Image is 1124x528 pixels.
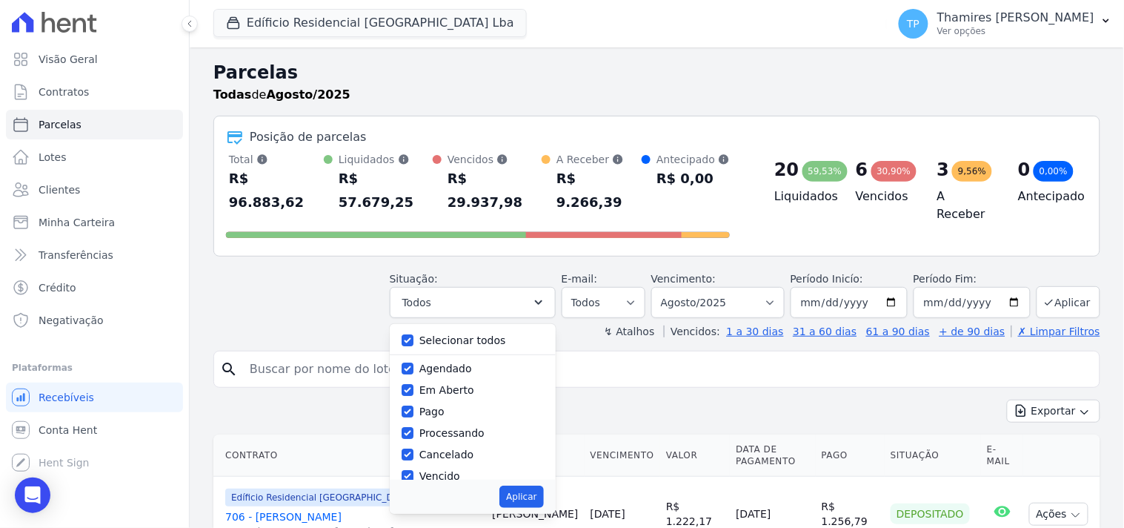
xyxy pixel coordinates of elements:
a: Crédito [6,273,183,303]
span: Minha Carteira [39,215,115,230]
span: Todos [402,294,431,311]
a: Minha Carteira [6,208,183,237]
label: Vencidos: [664,326,720,337]
div: Posição de parcelas [250,128,367,146]
i: search [220,360,238,378]
a: Clientes [6,175,183,205]
a: + de 90 dias [940,326,1005,337]
h4: Liquidados [774,188,832,205]
h4: Antecipado [1018,188,1076,205]
th: Contrato [213,435,486,477]
th: E-mail [981,435,1023,477]
div: Antecipado [656,152,730,167]
label: Pago [419,406,445,418]
label: ↯ Atalhos [604,326,654,337]
label: Vencido [419,470,460,482]
p: de [213,86,350,104]
span: Contratos [39,85,89,99]
div: R$ 9.266,39 [556,167,642,214]
span: Lotes [39,150,67,165]
span: Edíficio Residencial [GEOGRAPHIC_DATA] - LBA [225,489,445,506]
a: 1 a 30 dias [727,326,784,337]
button: Aplicar [1037,286,1100,318]
span: Visão Geral [39,52,98,67]
span: Recebíveis [39,390,94,405]
a: Conta Hent [6,415,183,445]
strong: Agosto/2025 [267,88,350,102]
span: TP [907,19,920,29]
a: Visão Geral [6,44,183,74]
div: R$ 0,00 [656,167,730,191]
label: Período Inicío: [791,273,863,285]
div: Total [229,152,324,167]
th: Pago [816,435,885,477]
div: 9,56% [952,161,992,182]
h2: Parcelas [213,59,1100,86]
label: Cancelado [419,449,473,461]
label: Período Fim: [914,271,1031,287]
div: Liquidados [339,152,433,167]
div: 30,90% [871,161,917,182]
span: Transferências [39,248,113,263]
a: [DATE] [591,508,625,520]
a: 31 a 60 dias [793,326,857,337]
input: Buscar por nome do lote ou do cliente [241,354,1094,384]
th: Situação [885,435,981,477]
div: 20 [774,158,799,182]
span: Crédito [39,280,76,295]
div: R$ 96.883,62 [229,167,324,214]
button: Ações [1029,503,1088,526]
a: 61 a 90 dias [866,326,930,337]
div: R$ 57.679,25 [339,167,433,214]
div: 59,53% [802,161,848,182]
div: 0 [1018,158,1031,182]
span: Clientes [39,182,80,197]
p: Thamires [PERSON_NAME] [937,10,1094,25]
label: Em Aberto [419,384,474,396]
button: TP Thamires [PERSON_NAME] Ver opções [887,3,1124,44]
label: Agendado [419,363,472,374]
span: Negativação [39,313,104,328]
span: Parcelas [39,117,82,132]
button: Exportar [1007,400,1100,423]
a: ✗ Limpar Filtros [1011,326,1100,337]
label: Selecionar todos [419,334,506,346]
a: Parcelas [6,110,183,139]
strong: Todas [213,88,252,102]
button: Todos [390,287,556,318]
a: Negativação [6,306,183,335]
th: Data de Pagamento [730,435,815,477]
label: Processando [419,427,485,439]
div: Open Intercom Messenger [15,478,50,513]
label: E-mail: [562,273,598,285]
a: Recebíveis [6,383,183,412]
p: Ver opções [937,25,1094,37]
div: R$ 29.937,98 [448,167,542,214]
button: Edíficio Residencial [GEOGRAPHIC_DATA] Lba [213,9,527,37]
a: Transferências [6,240,183,270]
div: 3 [937,158,950,182]
a: Contratos [6,77,183,107]
div: Depositado [891,504,970,524]
span: Conta Hent [39,423,97,438]
div: A Receber [556,152,642,167]
a: Lotes [6,142,183,172]
label: Vencimento: [651,273,716,285]
label: Situação: [390,273,438,285]
div: Plataformas [12,359,177,377]
th: Valor [660,435,730,477]
h4: Vencidos [856,188,914,205]
button: Aplicar [499,486,543,508]
div: Vencidos [448,152,542,167]
h4: A Receber [937,188,995,223]
th: Vencimento [585,435,660,477]
div: 0,00% [1034,161,1074,182]
div: 6 [856,158,868,182]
